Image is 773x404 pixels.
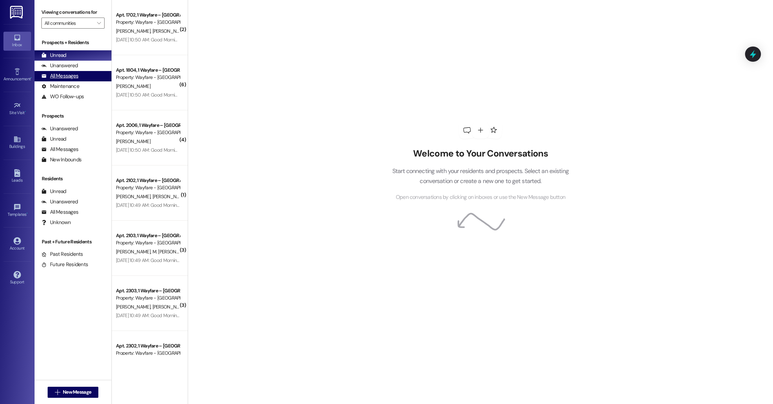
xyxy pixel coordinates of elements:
[116,138,150,144] span: [PERSON_NAME]
[41,93,84,100] div: WO Follow-ups
[3,133,31,152] a: Buildings
[41,7,105,18] label: Viewing conversations for
[63,388,91,396] span: New Message
[41,125,78,132] div: Unanswered
[10,6,24,19] img: ResiDesk Logo
[116,184,180,191] div: Property: Wayfare - [GEOGRAPHIC_DATA]
[41,188,66,195] div: Unread
[116,11,180,19] div: Apt. 1702, 1 Wayfare – [GEOGRAPHIC_DATA]
[396,193,565,202] span: Open conversations by clicking on inboxes or use the New Message button
[116,304,153,310] span: [PERSON_NAME]
[31,75,32,80] span: •
[116,294,180,302] div: Property: Wayfare - [GEOGRAPHIC_DATA]
[45,18,94,29] input: All communities
[48,387,99,398] button: New Message
[382,148,579,159] h2: Welcome to Your Conversations
[116,122,180,129] div: Apt. 2006, 1 Wayfare – [GEOGRAPHIC_DATA]
[41,62,78,69] div: Unanswered
[116,28,153,34] span: [PERSON_NAME]
[116,147,491,153] div: [DATE] 10:50 AM: Good Morning! The front gates will remain open for a short period of time while ...
[41,261,88,268] div: Future Residents
[116,239,180,246] div: Property: Wayfare - [GEOGRAPHIC_DATA]
[3,235,31,254] a: Account
[116,92,491,98] div: [DATE] 10:50 AM: Good Morning! The front gates will remain open for a short period of time while ...
[41,156,81,163] div: New Inbounds
[152,304,187,310] span: [PERSON_NAME]
[41,52,66,59] div: Unread
[152,249,193,255] span: M. [PERSON_NAME]
[35,238,111,245] div: Past + Future Residents
[35,112,111,120] div: Prospects
[116,37,491,43] div: [DATE] 10:50 AM: Good Morning! The front gates will remain open for a short period of time while ...
[116,67,180,74] div: Apt. 1804, 1 Wayfare – [GEOGRAPHIC_DATA]
[35,175,111,182] div: Residents
[41,135,66,143] div: Unread
[3,269,31,287] a: Support
[152,193,187,200] span: [PERSON_NAME]
[41,72,78,80] div: All Messages
[116,19,180,26] div: Property: Wayfare - [GEOGRAPHIC_DATA]
[116,83,150,89] span: [PERSON_NAME]
[116,350,180,357] div: Property: Wayfare - [GEOGRAPHIC_DATA]
[116,312,491,319] div: [DATE] 10:49 AM: Good Morning! The front gates will remain open for a short period of time while ...
[116,74,180,81] div: Property: Wayfare - [GEOGRAPHIC_DATA]
[3,201,31,220] a: Templates •
[116,193,153,200] span: [PERSON_NAME]
[41,198,78,205] div: Unanswered
[116,257,491,263] div: [DATE] 10:49 AM: Good Morning! The front gates will remain open for a short period of time while ...
[382,166,579,186] p: Start connecting with your residents and prospects. Select an existing conversation or create a n...
[116,202,491,208] div: [DATE] 10:49 AM: Good Morning! The front gates will remain open for a short period of time while ...
[27,211,28,216] span: •
[116,177,180,184] div: Apt. 2102, 1 Wayfare – [GEOGRAPHIC_DATA]
[41,219,71,226] div: Unknown
[55,390,60,395] i: 
[152,28,187,34] span: [PERSON_NAME]
[3,32,31,50] a: Inbox
[116,129,180,136] div: Property: Wayfare - [GEOGRAPHIC_DATA]
[41,251,83,258] div: Past Residents
[116,342,180,350] div: Apt. 2302, 1 Wayfare – [GEOGRAPHIC_DATA]
[116,249,153,255] span: [PERSON_NAME]
[116,287,180,294] div: Apt. 2303, 1 Wayfare – [GEOGRAPHIC_DATA]
[35,39,111,46] div: Prospects + Residents
[41,146,78,153] div: All Messages
[41,209,78,216] div: All Messages
[41,83,79,90] div: Maintenance
[25,109,26,114] span: •
[97,20,101,26] i: 
[116,232,180,239] div: Apt. 2103, 1 Wayfare – [GEOGRAPHIC_DATA]
[3,100,31,118] a: Site Visit •
[3,167,31,186] a: Leads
